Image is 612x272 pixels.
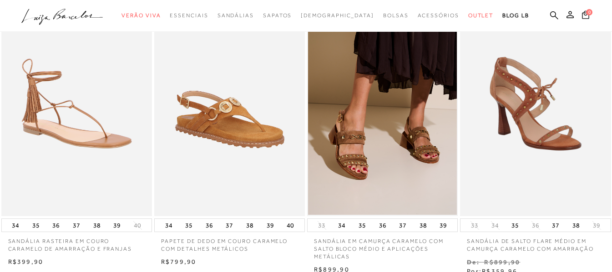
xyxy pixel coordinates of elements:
[263,12,292,19] span: Sapatos
[121,12,161,19] span: Verão Viva
[467,258,480,266] small: De:
[529,221,542,230] button: 36
[356,219,369,232] button: 35
[418,12,459,19] span: Acessórios
[301,12,374,19] span: [DEMOGRAPHIC_DATA]
[590,221,603,230] button: 39
[264,219,277,232] button: 39
[170,7,208,24] a: categoryNavScreenReaderText
[468,7,494,24] a: categoryNavScreenReaderText
[315,221,328,230] button: 33
[301,7,374,24] a: noSubCategoriesText
[50,219,62,232] button: 36
[162,219,175,232] button: 34
[383,7,409,24] a: categoryNavScreenReaderText
[502,12,529,19] span: BLOG LB
[161,258,197,265] span: R$799,90
[549,219,562,232] button: 37
[182,219,195,232] button: 35
[460,232,611,253] a: SANDÁLIA DE SALTO FLARE MÉDIO EM CAMURÇA CARAMELO COM AMARRAÇÃO
[437,219,450,232] button: 39
[417,219,430,232] button: 38
[30,219,42,232] button: 35
[9,219,22,232] button: 34
[502,7,529,24] a: BLOG LB
[154,232,305,253] a: PAPETE DE DEDO EM COURO CARAMELO COM DETALHES METÁLICOS
[570,219,582,232] button: 38
[111,219,123,232] button: 39
[468,221,481,230] button: 33
[1,232,152,253] a: SANDÁLIA RASTEIRA EM COURO CARAMELO DE AMARRAÇÃO E FRANJAS
[131,221,144,230] button: 40
[376,219,389,232] button: 36
[335,219,348,232] button: 34
[307,232,458,260] a: SANDÁLIA EM CAMURÇA CARAMELO COM SALTO BLOCO MÉDIO E APLICAÇÕES METÁLICAS
[217,12,254,19] span: Sandálias
[217,7,254,24] a: categoryNavScreenReaderText
[484,258,520,266] small: R$899,90
[418,7,459,24] a: categoryNavScreenReaderText
[383,12,409,19] span: Bolsas
[468,12,494,19] span: Outlet
[223,219,236,232] button: 37
[70,219,83,232] button: 37
[170,12,208,19] span: Essenciais
[509,219,521,232] button: 35
[284,219,297,232] button: 40
[396,219,409,232] button: 37
[263,7,292,24] a: categoryNavScreenReaderText
[586,9,592,15] span: 0
[121,7,161,24] a: categoryNavScreenReaderText
[8,258,44,265] span: R$399,90
[243,219,256,232] button: 38
[579,10,592,22] button: 0
[489,221,501,230] button: 34
[91,219,103,232] button: 38
[203,219,216,232] button: 36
